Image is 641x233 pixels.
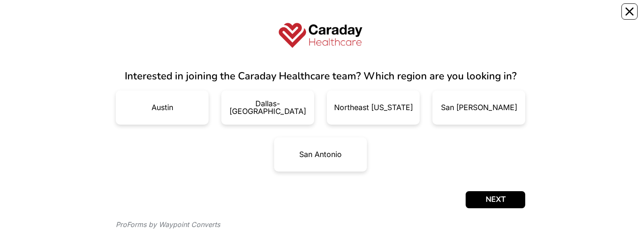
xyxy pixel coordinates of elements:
[334,104,413,111] div: Northeast [US_STATE]
[278,22,363,49] img: 6995632d-054f-4246-af76-bcae47b8bf2e.png
[228,100,307,115] div: Dallas-[GEOGRAPHIC_DATA]
[466,191,525,208] button: NEXT
[621,3,638,20] button: Close
[441,104,517,111] div: San [PERSON_NAME]
[116,220,220,229] a: ProForms by Waypoint Converts
[116,68,525,84] div: Interested in joining the Caraday Healthcare team? Which region are you looking in?
[299,151,342,158] div: San Antonio
[152,104,173,111] div: Austin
